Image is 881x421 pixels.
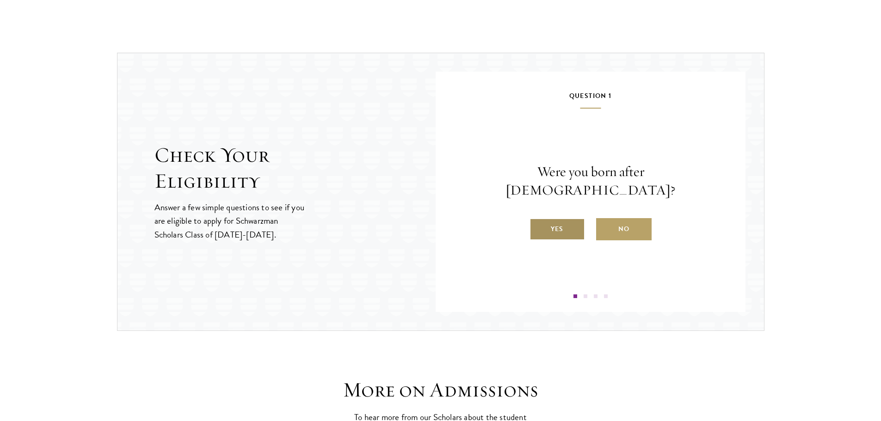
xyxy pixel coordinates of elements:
[154,142,436,194] h2: Check Your Eligibility
[154,201,306,241] p: Answer a few simple questions to see if you are eligible to apply for Schwarzman Scholars Class o...
[463,90,718,109] h5: Question 1
[530,218,585,240] label: Yes
[463,163,718,200] p: Were you born after [DEMOGRAPHIC_DATA]?
[596,218,652,240] label: No
[297,377,584,403] h3: More on Admissions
